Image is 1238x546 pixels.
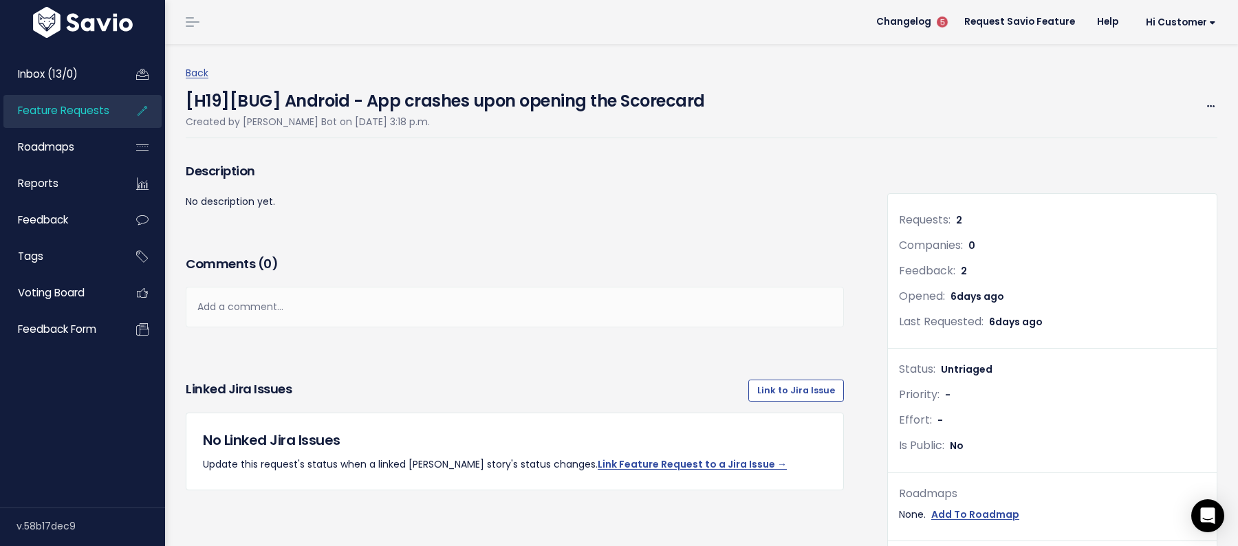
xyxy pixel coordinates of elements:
a: Inbox (13/0) [3,58,114,90]
a: Roadmaps [3,131,114,163]
h3: Comments ( ) [186,254,844,274]
a: Request Savio Feature [953,12,1086,32]
span: Priority: [899,386,940,402]
a: Tags [3,241,114,272]
h3: Description [186,162,844,181]
a: Add To Roadmap [931,506,1019,523]
span: Feedback [18,212,68,227]
span: 0 [968,239,975,252]
span: Created by [PERSON_NAME] Bot on [DATE] 3:18 p.m. [186,115,430,129]
span: Opened: [899,288,945,304]
span: Reports [18,176,58,190]
span: 6 [951,290,1004,303]
a: Feedback [3,204,114,236]
a: Hi Customer [1129,12,1227,33]
a: Help [1086,12,1129,32]
span: Status: [899,361,935,377]
span: Roadmaps [18,140,74,154]
h3: Linked Jira issues [186,380,292,402]
span: Hi Customer [1146,17,1216,28]
a: Voting Board [3,277,114,309]
h5: No Linked Jira Issues [203,430,827,450]
div: Add a comment... [186,287,844,327]
span: 6 [989,315,1043,329]
span: days ago [957,290,1004,303]
a: Feedback form [3,314,114,345]
span: Feature Requests [18,103,109,118]
span: - [937,413,943,427]
span: Untriaged [941,362,992,376]
p: No description yet. [186,193,844,210]
div: None. [899,506,1206,523]
span: Feedback form [18,322,96,336]
span: 2 [956,213,962,227]
h4: [H19][BUG] Android - App crashes upon opening the Scorecard [186,82,705,113]
div: v.58b17dec9 [17,508,165,544]
span: Last Requested: [899,314,984,329]
span: - [945,388,951,402]
span: Changelog [876,17,931,27]
span: Feedback: [899,263,955,279]
span: Inbox (13/0) [18,67,78,81]
span: Requests: [899,212,951,228]
a: Link to Jira Issue [748,380,844,402]
span: Is Public: [899,437,944,453]
span: 0 [263,255,272,272]
span: Companies: [899,237,963,253]
a: Reports [3,168,114,199]
a: Back [186,66,208,80]
a: Feature Requests [3,95,114,127]
span: Tags [18,249,43,263]
div: Open Intercom Messenger [1191,499,1224,532]
img: logo-white.9d6f32f41409.svg [30,7,136,38]
span: days ago [995,315,1043,329]
span: 2 [961,264,967,278]
p: Update this request's status when a linked [PERSON_NAME] story's status changes. [203,456,827,473]
div: Roadmaps [899,484,1206,504]
span: Effort: [899,412,932,428]
span: 5 [937,17,948,28]
a: Link Feature Request to a Jira Issue → [598,457,787,471]
span: Voting Board [18,285,85,300]
span: No [950,439,964,452]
